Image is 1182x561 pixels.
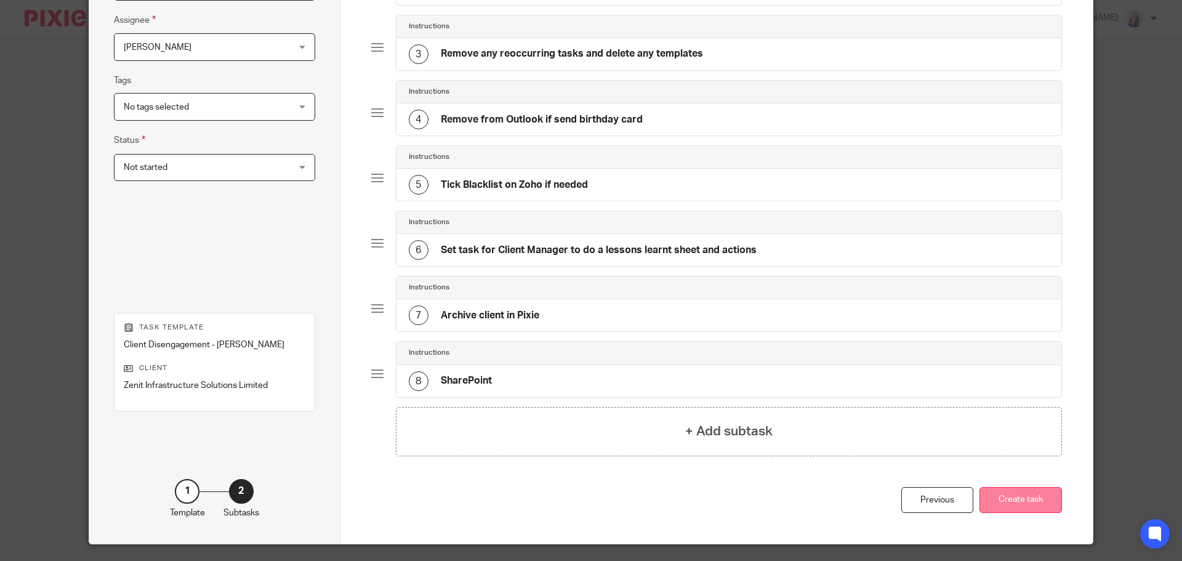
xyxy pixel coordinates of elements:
[223,507,259,519] p: Subtasks
[409,22,449,31] h4: Instructions
[409,110,428,129] div: 4
[175,479,199,504] div: 1
[409,152,449,162] h4: Instructions
[409,348,449,358] h4: Instructions
[124,163,167,172] span: Not started
[124,323,305,333] p: Task template
[441,47,703,60] h4: Remove any reoccurring tasks and delete any templates
[441,113,643,126] h4: Remove from Outlook if send birthday card
[124,103,189,111] span: No tags selected
[441,179,588,192] h4: Tick Blacklist on Zoho if needed
[441,244,757,257] h4: Set task for Client Manager to do a lessons learnt sheet and actions
[409,371,428,391] div: 8
[441,374,492,387] h4: SharePoint
[979,487,1062,514] button: Create task
[229,479,254,504] div: 2
[685,422,773,441] h4: + Add subtask
[124,379,305,392] p: Zenit Infrastructure Solutions Limited
[170,507,205,519] p: Template
[124,363,305,373] p: Client
[441,309,539,322] h4: Archive client in Pixie
[409,305,428,325] div: 7
[124,339,305,351] p: Client Disengagement - [PERSON_NAME]
[114,13,156,27] label: Assignee
[409,175,428,195] div: 5
[409,240,428,260] div: 6
[409,44,428,64] div: 3
[409,217,449,227] h4: Instructions
[901,487,973,514] div: Previous
[409,283,449,293] h4: Instructions
[409,87,449,97] h4: Instructions
[114,133,145,147] label: Status
[124,43,191,52] span: [PERSON_NAME]
[114,75,131,87] label: Tags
